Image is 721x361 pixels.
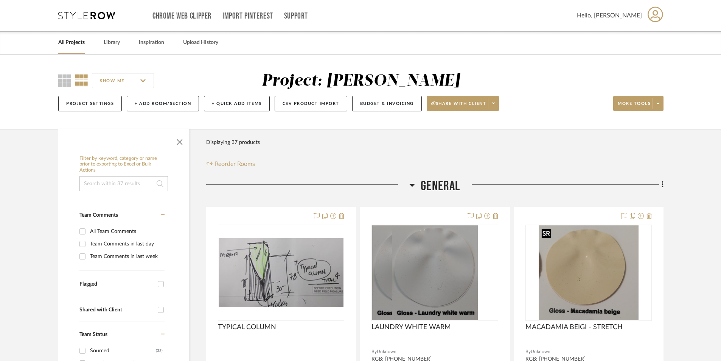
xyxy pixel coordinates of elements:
[79,281,154,288] div: Flagged
[104,38,120,48] a: Library
[371,323,451,331] span: LAUNDRY WHITE WARM
[525,348,531,355] span: By
[392,225,478,320] img: LAUNDRY WHITE WARM
[127,96,199,111] button: + Add Room/Section
[431,101,486,112] span: Share with client
[222,13,273,19] a: Import Pinterest
[421,178,460,194] span: GENERAL
[58,96,122,111] button: Project Settings
[577,11,642,20] span: Hello, [PERSON_NAME]
[79,332,107,337] span: Team Status
[352,96,422,111] button: Budget & Invoicing
[618,101,651,112] span: More tools
[79,176,168,191] input: Search within 37 results
[79,307,154,313] div: Shared with Client
[427,96,499,111] button: Share with client
[152,13,211,19] a: Chrome Web Clipper
[371,348,377,355] span: By
[206,135,260,150] div: Displaying 37 products
[90,345,156,357] div: Sourced
[531,348,550,355] span: Unknown
[183,38,218,48] a: Upload History
[218,225,344,320] div: 0
[90,250,163,263] div: Team Comments in last week
[79,213,118,218] span: Team Comments
[377,348,396,355] span: Unknown
[525,323,623,331] span: MACADAMIA BEIGI - STRETCH
[284,13,308,19] a: Support
[539,225,639,320] img: MACADAMIA BEIGI - STRETCH
[204,96,270,111] button: + Quick Add Items
[613,96,664,111] button: More tools
[215,159,255,169] span: Reorder Rooms
[156,345,163,357] div: (33)
[79,156,168,173] h6: Filter by keyword, category or name prior to exporting to Excel or Bulk Actions
[262,73,460,89] div: Project: [PERSON_NAME]
[526,225,651,320] div: 0
[206,159,255,169] button: Reorder Rooms
[139,38,164,48] a: Inspiration
[90,238,163,250] div: Team Comments in last day
[58,38,85,48] a: All Projects
[219,238,343,307] img: TYPICAL COLUMN
[218,323,276,331] span: TYPICAL COLUMN
[172,133,187,148] button: Close
[275,96,347,111] button: CSV Product Import
[90,225,163,238] div: All Team Comments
